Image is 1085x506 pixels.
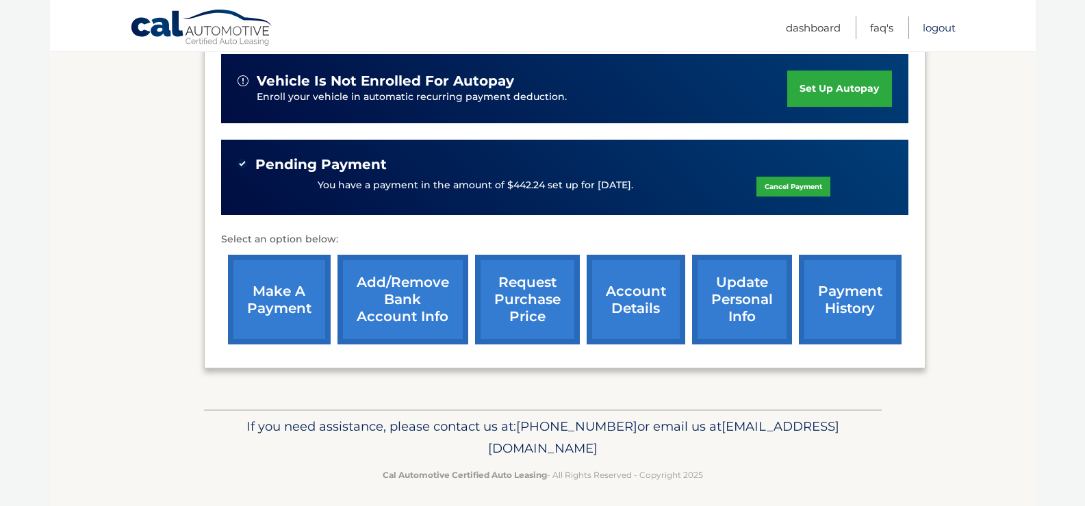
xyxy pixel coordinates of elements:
a: Cancel Payment [756,177,830,197]
strong: Cal Automotive Certified Auto Leasing [383,470,547,480]
p: Enroll your vehicle in automatic recurring payment deduction. [257,90,788,105]
img: alert-white.svg [238,75,248,86]
a: request purchase price [475,255,580,344]
p: Select an option below: [221,231,908,248]
a: account details [587,255,685,344]
a: Add/Remove bank account info [337,255,468,344]
a: make a payment [228,255,331,344]
img: check-green.svg [238,159,247,168]
span: [EMAIL_ADDRESS][DOMAIN_NAME] [488,418,839,456]
p: - All Rights Reserved - Copyright 2025 [213,468,873,482]
p: You have a payment in the amount of $442.24 set up for [DATE]. [318,178,633,193]
a: update personal info [692,255,792,344]
a: set up autopay [787,71,891,107]
a: Dashboard [786,16,841,39]
span: [PHONE_NUMBER] [516,418,637,434]
a: FAQ's [870,16,893,39]
span: Pending Payment [255,156,387,173]
a: payment history [799,255,902,344]
a: Logout [923,16,956,39]
span: vehicle is not enrolled for autopay [257,73,514,90]
p: If you need assistance, please contact us at: or email us at [213,416,873,459]
a: Cal Automotive [130,9,274,49]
